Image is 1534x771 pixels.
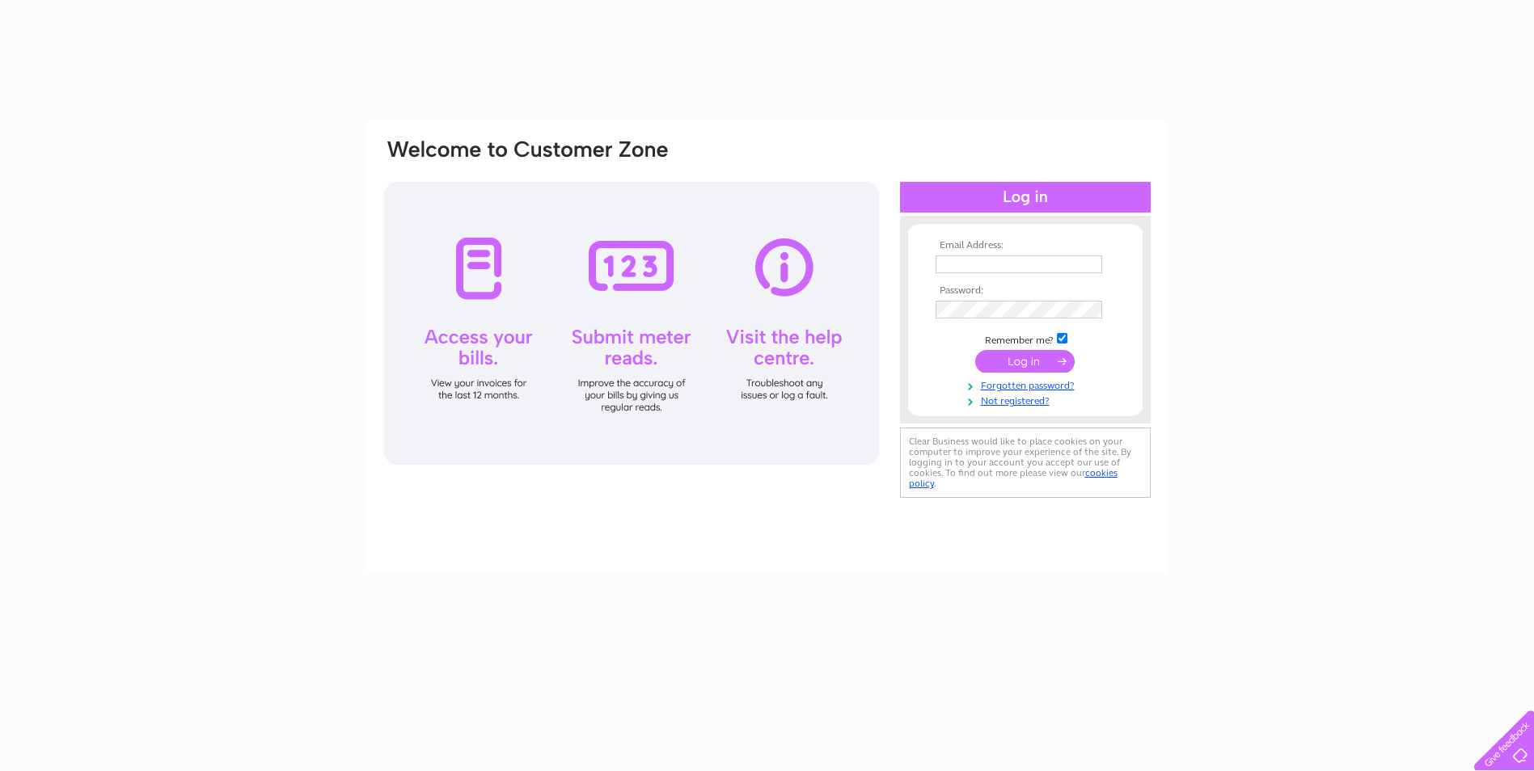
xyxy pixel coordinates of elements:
[932,331,1119,347] td: Remember me?
[900,428,1151,498] div: Clear Business would like to place cookies on your computer to improve your experience of the sit...
[936,392,1119,407] a: Not registered?
[936,377,1119,392] a: Forgotten password?
[975,350,1075,373] input: Submit
[932,240,1119,251] th: Email Address:
[909,467,1118,489] a: cookies policy
[932,285,1119,297] th: Password:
